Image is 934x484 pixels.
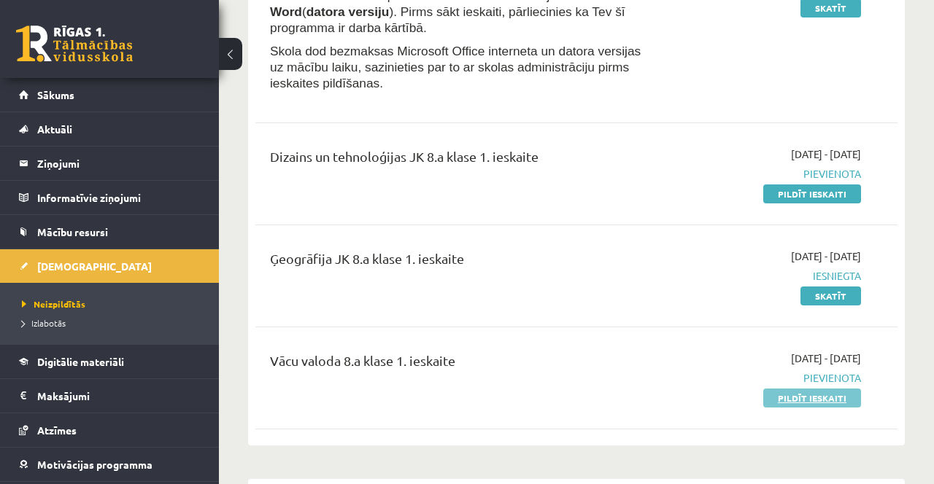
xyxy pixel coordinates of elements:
span: Pievienota [679,166,861,181]
span: Iesniegta [679,268,861,284]
span: Sākums [37,88,74,101]
div: Ģeogrāfija JK 8.a klase 1. ieskaite [270,249,657,276]
span: Mācību resursi [37,225,108,238]
span: [DATE] - [DATE] [791,351,861,366]
span: Aktuāli [37,122,72,136]
a: Mācību resursi [19,215,201,249]
span: Skola dod bezmaksas Microsoft Office interneta un datora versijas uz mācību laiku, sazinieties pa... [270,44,641,90]
a: Motivācijas programma [19,448,201,481]
a: Neizpildītās [22,297,204,311]
a: Digitālie materiāli [19,345,201,378]
span: Pievienota [679,370,861,386]
span: [DEMOGRAPHIC_DATA] [37,259,152,273]
span: Atzīmes [37,423,77,437]
div: Dizains un tehnoloģijas JK 8.a klase 1. ieskaite [270,147,657,173]
span: [DATE] - [DATE] [791,249,861,264]
a: Pildīt ieskaiti [763,389,861,407]
a: Pildīt ieskaiti [763,184,861,203]
span: Izlabotās [22,317,66,329]
span: Motivācijas programma [37,458,153,471]
span: Digitālie materiāli [37,355,124,368]
legend: Informatīvie ziņojumi [37,181,201,214]
a: Rīgas 1. Tālmācības vidusskola [16,26,133,62]
b: datora versiju [306,4,390,19]
legend: Ziņojumi [37,147,201,180]
a: [DEMOGRAPHIC_DATA] [19,249,201,283]
div: Vācu valoda 8.a klase 1. ieskaite [270,351,657,378]
a: Aktuāli [19,112,201,146]
a: Informatīvie ziņojumi [19,181,201,214]
a: Ziņojumi [19,147,201,180]
span: [DATE] - [DATE] [791,147,861,162]
legend: Maksājumi [37,379,201,413]
span: Neizpildītās [22,298,85,310]
a: Skatīt [800,286,861,305]
a: Izlabotās [22,316,204,329]
a: Atzīmes [19,413,201,447]
a: Maksājumi [19,379,201,413]
a: Sākums [19,78,201,112]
